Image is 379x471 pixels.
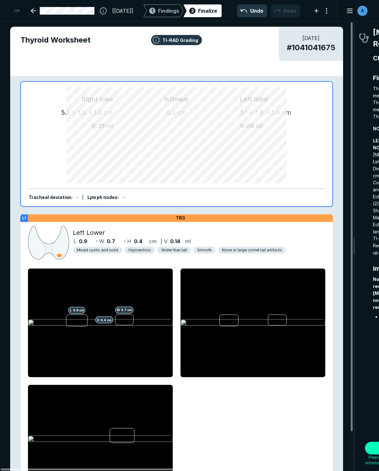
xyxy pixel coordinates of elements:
[36,94,113,104] span: Right lobe
[271,4,300,17] button: Redo
[287,42,336,53] span: # 1041041675
[197,247,212,253] span: Smooth
[183,4,222,17] div: 2Finalize
[222,247,282,253] span: None or large comet tail artifacts
[198,7,217,15] div: Finalize
[357,6,368,16] div: avatar-name
[92,122,105,130] span: 5.31
[287,34,336,42] span: [DATE]
[115,307,134,314] span: W 0.7 cm
[112,7,133,15] span: [[DATE]]
[10,4,22,18] a: See-Mode Logo
[20,34,333,46] span: Thyroid Worksheet
[123,195,125,200] span: -
[134,237,142,245] span: 0.4
[167,109,176,116] span: 0.2
[161,238,162,244] span: |
[106,122,113,130] span: ml
[76,194,78,201] div: -
[99,237,104,245] span: W
[237,4,267,17] button: Undo
[77,247,118,253] span: Mixed cystic and solid
[149,237,156,245] span: cm
[143,4,183,17] div: 1Findings
[191,7,194,14] span: 2
[128,247,151,253] span: Hypoechoic
[73,228,105,237] span: Left Lower
[107,237,115,245] span: 0.7
[87,195,119,200] span: Lymph nodes :
[79,237,87,245] span: 0.9
[256,122,263,130] span: ml
[61,109,102,116] span: 5.3 x 1.3 x 1.6
[176,215,185,221] span: TR3
[158,7,179,15] span: Findings
[185,237,191,245] span: ml
[161,247,187,253] span: Wider than tall
[68,307,86,314] span: L 0.9 cm
[82,194,84,201] div: |
[342,4,369,17] button: avatar-name
[127,237,131,245] span: H
[13,6,19,15] img: See-Mode Logo
[240,109,280,116] span: 5.1 x 1.8 x 1.4
[240,94,317,104] span: Left lobe
[170,237,180,245] span: 0.14
[104,109,113,116] span: cm
[29,195,73,200] span: Tracheal deviation :
[164,237,168,245] span: V
[151,7,153,14] span: 1
[95,316,114,323] span: H 0.4 cm
[177,109,187,116] span: cm
[282,109,291,116] span: cm
[361,7,364,14] span: A
[151,35,202,45] button: TI-RAD Grading
[240,122,254,130] span: 6.08
[73,237,76,245] span: L
[113,94,240,104] span: Isthmus
[28,224,69,261] img: 37R8EgAAAAZJREFUAwCILl0+Yiig4gAAAABJRU5ErkJggg==
[22,215,26,220] strong: L1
